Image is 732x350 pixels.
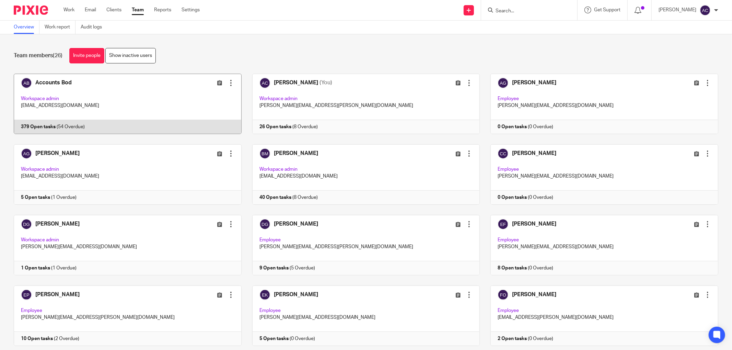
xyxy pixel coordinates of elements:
p: [PERSON_NAME] [659,7,696,13]
img: Pixie [14,5,48,15]
a: Work [63,7,74,13]
span: (26) [53,53,62,58]
a: Clients [106,7,121,13]
a: Show inactive users [105,48,156,63]
span: Get Support [594,8,620,12]
a: Work report [45,21,75,34]
a: Team [132,7,144,13]
a: Audit logs [81,21,107,34]
a: Settings [182,7,200,13]
a: Invite people [69,48,104,63]
a: Email [85,7,96,13]
img: svg%3E [700,5,711,16]
input: Search [495,8,557,14]
a: Reports [154,7,171,13]
h1: Team members [14,52,62,59]
a: Overview [14,21,39,34]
